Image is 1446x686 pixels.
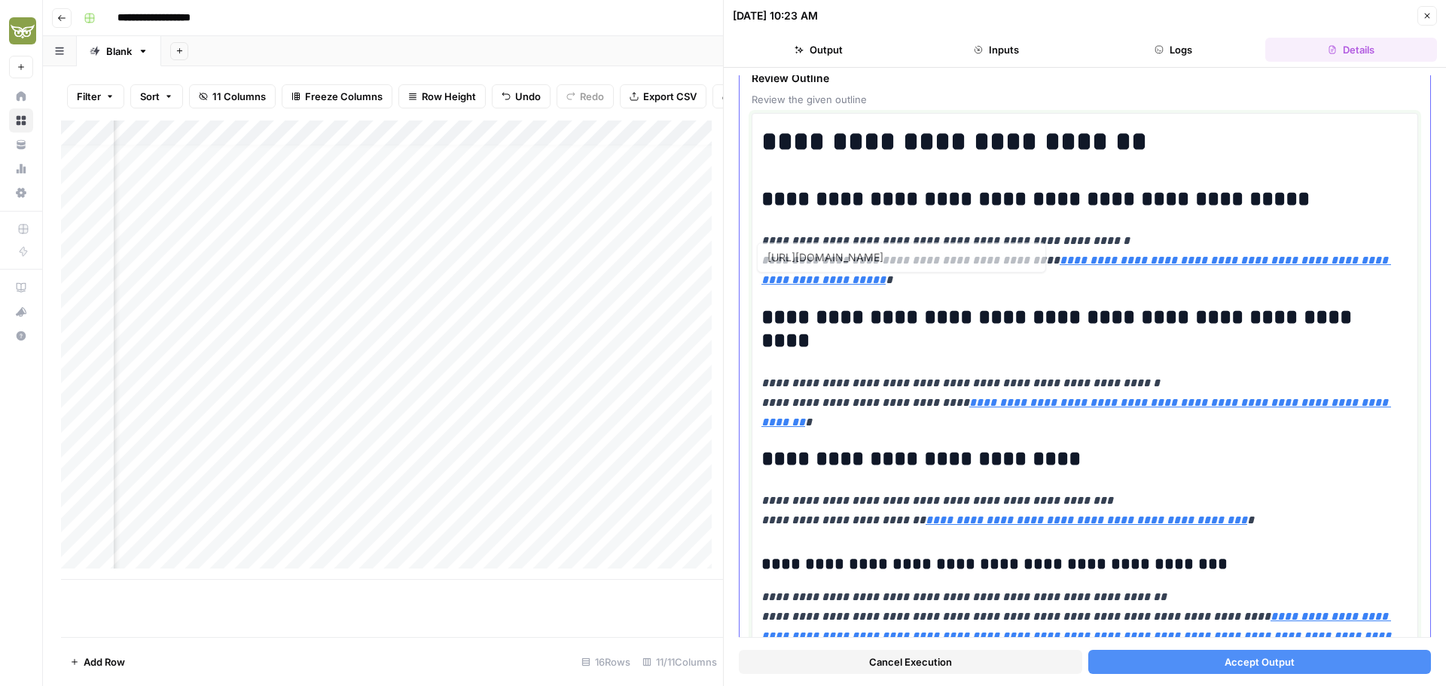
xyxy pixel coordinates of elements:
span: Cancel Execution [869,654,952,669]
button: Details [1265,38,1437,62]
span: Redo [580,89,604,104]
button: Logs [1088,38,1260,62]
button: Help + Support [9,324,33,348]
button: Redo [557,84,614,108]
button: Export CSV [620,84,706,108]
button: Undo [492,84,551,108]
button: Row Height [398,84,486,108]
div: Blank [106,44,132,59]
button: What's new? [9,300,33,324]
span: Add Row [84,654,125,669]
a: Your Data [9,133,33,157]
button: Workspace: Evergreen Media [9,12,33,50]
span: Undo [515,89,541,104]
div: 16 Rows [575,650,636,674]
span: Row Height [422,89,476,104]
a: AirOps Academy [9,276,33,300]
div: 11/11 Columns [636,650,723,674]
a: Settings [9,181,33,205]
button: Output [733,38,905,62]
button: Filter [67,84,124,108]
a: Browse [9,108,33,133]
span: Review the given outline [752,92,1418,107]
a: Blank [77,36,161,66]
button: Freeze Columns [282,84,392,108]
span: 11 Columns [212,89,266,104]
button: Accept Output [1088,650,1432,674]
span: Sort [140,89,160,104]
button: Add Row [61,650,134,674]
button: Inputs [911,38,1082,62]
span: Export CSV [643,89,697,104]
div: [DATE] 10:23 AM [733,8,818,23]
button: Sort [130,84,183,108]
span: Accept Output [1225,654,1295,669]
span: Review Outline [752,71,1418,86]
div: What's new? [10,300,32,323]
img: Evergreen Media Logo [9,17,36,44]
a: Home [9,84,33,108]
button: 11 Columns [189,84,276,108]
span: Freeze Columns [305,89,383,104]
span: Filter [77,89,101,104]
a: Usage [9,157,33,181]
button: Cancel Execution [739,650,1082,674]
